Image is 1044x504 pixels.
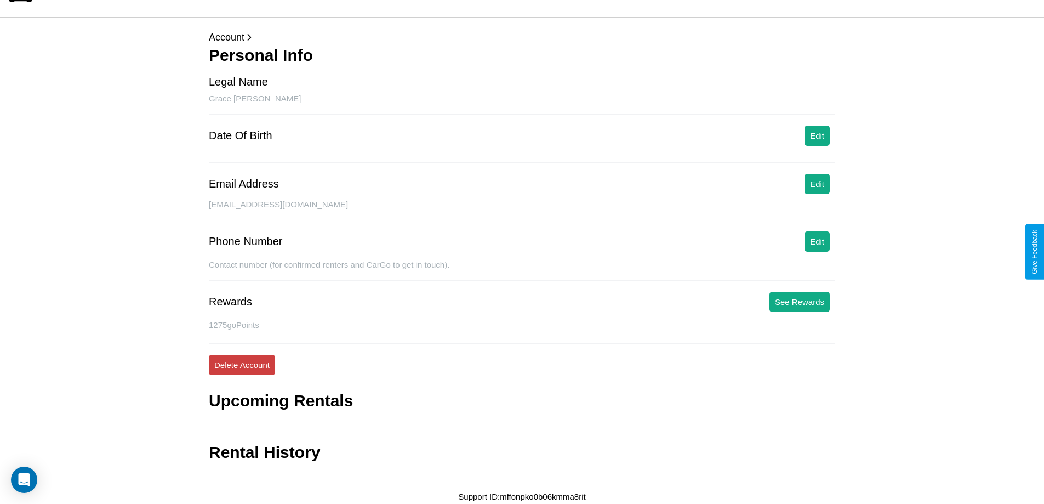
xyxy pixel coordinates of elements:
[209,318,835,332] p: 1275 goPoints
[209,296,252,308] div: Rewards
[209,235,283,248] div: Phone Number
[209,178,279,190] div: Email Address
[805,126,830,146] button: Edit
[209,392,353,410] h3: Upcoming Rentals
[769,292,830,312] button: See Rewards
[209,200,835,220] div: [EMAIL_ADDRESS][DOMAIN_NAME]
[209,129,272,142] div: Date Of Birth
[458,489,585,504] p: Support ID: mffonpko0b06kmma8rit
[11,467,37,493] div: Open Intercom Messenger
[805,231,830,252] button: Edit
[209,355,275,375] button: Delete Account
[1031,230,1039,274] div: Give Feedback
[209,76,268,88] div: Legal Name
[209,46,835,65] h3: Personal Info
[209,94,835,115] div: Grace [PERSON_NAME]
[209,260,835,281] div: Contact number (for confirmed renters and CarGo to get in touch).
[209,29,835,46] p: Account
[805,174,830,194] button: Edit
[209,443,320,462] h3: Rental History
